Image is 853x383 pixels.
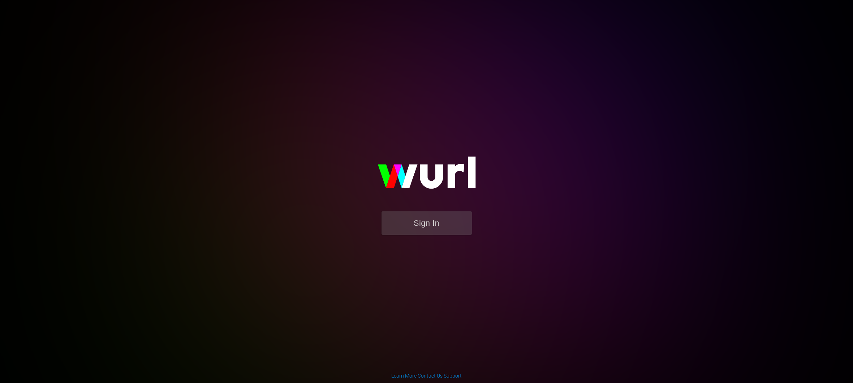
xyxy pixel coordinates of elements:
button: Sign In [382,211,472,235]
img: wurl-logo-on-black-223613ac3d8ba8fe6dc639794a292ebdb59501304c7dfd60c99c58986ef67473.svg [354,141,499,211]
a: Support [444,373,462,379]
div: | | [391,372,462,379]
a: Contact Us [418,373,443,379]
a: Learn More [391,373,417,379]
